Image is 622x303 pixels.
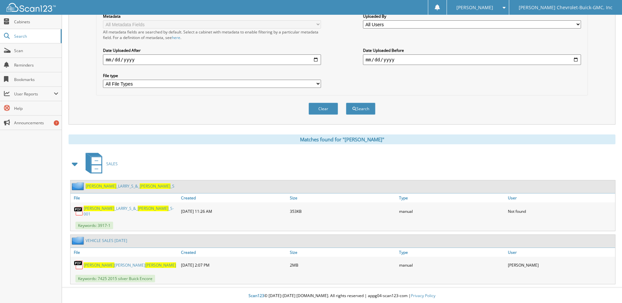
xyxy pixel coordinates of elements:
iframe: Chat Widget [589,272,622,303]
input: end [363,54,581,65]
label: File type [103,73,321,78]
a: Size [288,193,397,202]
span: [PERSON_NAME] [456,6,493,10]
span: Reminders [14,62,58,68]
span: [PERSON_NAME] [145,262,176,268]
span: Announcements [14,120,58,126]
a: File [70,193,179,202]
span: Keywords: 7425 2015 silver Buick Encore [75,275,155,282]
span: [PERSON_NAME] [138,206,169,211]
a: Size [288,248,397,257]
label: Date Uploaded After [103,48,321,53]
a: SALES [82,151,118,177]
img: PDF.png [74,260,84,270]
span: Search [14,33,57,39]
a: Type [397,193,506,202]
a: File [70,248,179,257]
a: Created [179,248,288,257]
div: All metadata fields are searched by default. Select a cabinet with metadata to enable filtering b... [103,29,321,40]
button: Clear [309,103,338,115]
img: PDF.png [74,206,84,216]
button: Search [346,103,375,115]
div: 2MB [288,258,397,272]
a: [PERSON_NAME]_LARRY_S_&_[PERSON_NAME]_S-001 [84,206,178,217]
label: Date Uploaded Before [363,48,581,53]
a: here [172,35,180,40]
span: Keywords: 3917-1 [75,222,113,229]
a: [PERSON_NAME][PERSON_NAME][PERSON_NAME] [84,262,176,268]
img: scan123-logo-white.svg [7,3,56,12]
a: [PERSON_NAME]_LARRY_S_&_[PERSON_NAME]_S [86,183,174,189]
div: manual [397,258,506,272]
span: Scan123 [249,293,264,298]
span: SALES [106,161,118,167]
span: User Reports [14,91,54,97]
a: Created [179,193,288,202]
span: [PERSON_NAME] [84,262,114,268]
span: [PERSON_NAME] [84,206,114,211]
a: Type [397,248,506,257]
div: [DATE] 2:07 PM [179,258,288,272]
a: VEHICLE SALES [DATE] [86,238,127,243]
div: [DATE] 11:26 AM [179,204,288,218]
div: 353KB [288,204,397,218]
div: [PERSON_NAME] [506,258,615,272]
div: manual [397,204,506,218]
a: Privacy Policy [411,293,435,298]
span: Scan [14,48,58,53]
span: [PERSON_NAME] [86,183,116,189]
img: folder2.png [72,236,86,245]
span: [PERSON_NAME] [140,183,171,189]
a: User [506,248,615,257]
span: Help [14,106,58,111]
a: User [506,193,615,202]
span: [PERSON_NAME] Chevrolet-Buick-GMC, Inc [519,6,612,10]
input: start [103,54,321,65]
span: Bookmarks [14,77,58,82]
div: Matches found for "[PERSON_NAME]" [69,134,615,144]
img: folder2.png [72,182,86,190]
span: Cabinets [14,19,58,25]
label: Uploaded By [363,13,581,19]
label: Metadata [103,13,321,19]
div: Not found [506,204,615,218]
div: 7 [54,120,59,126]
